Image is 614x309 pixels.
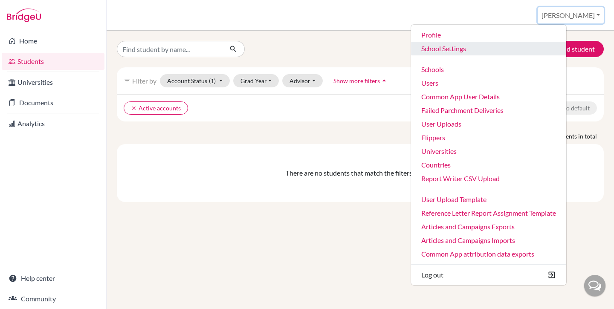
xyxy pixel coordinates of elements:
[209,77,216,84] span: (1)
[541,101,597,115] button: Reset to default
[411,28,566,42] a: Profile
[124,77,130,84] i: filter_list
[538,7,604,23] button: [PERSON_NAME]
[411,63,566,76] a: Schools
[124,168,597,178] div: There are no students that match the filters applied
[2,290,104,307] a: Community
[2,94,104,111] a: Documents
[233,74,279,87] button: Grad Year
[326,74,396,87] button: Show more filtersarrow_drop_up
[411,158,566,172] a: Countries
[411,220,566,234] a: Articles and Campaigns Exports
[131,105,137,111] i: clear
[411,104,566,117] a: Failed Parchment Deliveries
[411,172,566,185] a: Report Writer CSV Upload
[20,6,37,14] span: Help
[117,41,223,57] input: Find student by name...
[2,74,104,91] a: Universities
[333,77,380,84] span: Show more filters
[160,74,230,87] button: Account Status(1)
[411,117,566,131] a: User Uploads
[411,131,566,144] a: Flippers
[411,90,566,104] a: Common App User Details
[411,247,566,261] a: Common App attribution data exports
[539,41,604,57] button: Add student
[411,193,566,206] a: User Upload Template
[411,42,566,55] a: School Settings
[124,101,188,115] button: clearActive accounts
[411,268,566,282] button: Log out
[554,132,604,141] span: students in total
[2,270,104,287] a: Help center
[7,9,41,22] img: Bridge-U
[411,144,566,158] a: Universities
[132,77,156,85] span: Filter by
[2,32,104,49] a: Home
[411,76,566,90] a: Users
[282,74,323,87] button: Advisor
[380,76,388,85] i: arrow_drop_up
[411,206,566,220] a: Reference Letter Report Assignment Template
[411,24,567,286] ul: [PERSON_NAME]
[2,53,104,70] a: Students
[2,115,104,132] a: Analytics
[411,234,566,247] a: Articles and Campaigns Imports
